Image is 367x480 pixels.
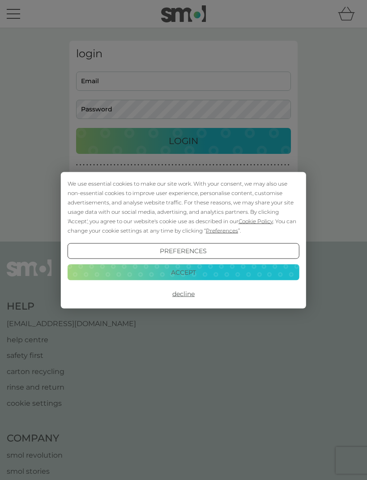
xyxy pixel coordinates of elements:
div: Cookie Consent Prompt [61,172,306,308]
button: Accept [68,264,299,280]
div: We use essential cookies to make our site work. With your consent, we may also use non-essential ... [68,178,299,235]
button: Preferences [68,243,299,259]
span: Cookie Policy [239,217,273,224]
button: Decline [68,286,299,302]
span: Preferences [206,227,238,234]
